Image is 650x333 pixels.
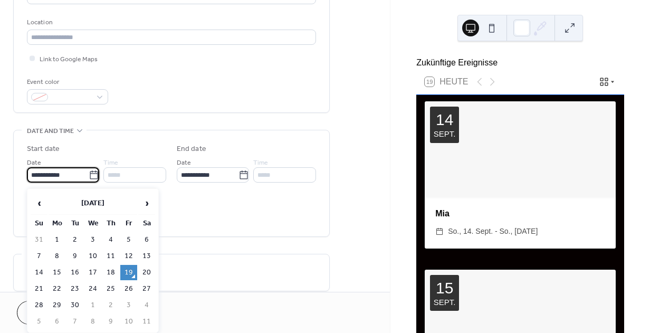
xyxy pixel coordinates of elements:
[66,216,83,231] th: Tu
[66,265,83,280] td: 16
[120,281,137,297] td: 26
[31,314,47,329] td: 5
[31,298,47,313] td: 28
[27,144,60,155] div: Start date
[139,193,155,214] span: ›
[84,216,101,231] th: We
[102,232,119,248] td: 4
[84,314,101,329] td: 8
[84,298,101,313] td: 1
[31,216,47,231] th: Su
[120,232,137,248] td: 5
[425,207,616,220] div: Mia
[120,265,137,280] td: 19
[102,216,119,231] th: Th
[120,314,137,329] td: 10
[66,232,83,248] td: 2
[49,192,137,215] th: [DATE]
[27,77,106,88] div: Event color
[120,216,137,231] th: Fr
[434,298,456,306] div: Sept.
[49,265,65,280] td: 15
[31,281,47,297] td: 21
[102,314,119,329] td: 9
[31,193,47,214] span: ‹
[416,56,624,69] div: Zukünftige Ereignisse
[102,265,119,280] td: 18
[27,126,74,137] span: Date and time
[49,232,65,248] td: 1
[138,249,155,264] td: 13
[31,265,47,280] td: 14
[84,281,101,297] td: 24
[49,281,65,297] td: 22
[138,314,155,329] td: 11
[66,298,83,313] td: 30
[31,249,47,264] td: 7
[49,298,65,313] td: 29
[102,281,119,297] td: 25
[84,249,101,264] td: 10
[49,249,65,264] td: 8
[253,157,268,168] span: Time
[436,280,453,296] div: 15
[138,232,155,248] td: 6
[103,157,118,168] span: Time
[120,249,137,264] td: 12
[84,232,101,248] td: 3
[120,298,137,313] td: 3
[66,249,83,264] td: 9
[138,265,155,280] td: 20
[177,144,206,155] div: End date
[177,157,191,168] span: Date
[27,157,41,168] span: Date
[138,216,155,231] th: Sa
[40,54,98,65] span: Link to Google Maps
[49,314,65,329] td: 6
[27,17,314,28] div: Location
[84,265,101,280] td: 17
[31,232,47,248] td: 31
[435,225,444,238] div: ​
[448,225,538,238] span: So., 14. Sept. - So., [DATE]
[434,130,456,138] div: Sept.
[17,301,82,325] button: Cancel
[138,281,155,297] td: 27
[436,112,453,128] div: 14
[66,281,83,297] td: 23
[138,298,155,313] td: 4
[49,216,65,231] th: Mo
[66,314,83,329] td: 7
[102,298,119,313] td: 2
[102,249,119,264] td: 11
